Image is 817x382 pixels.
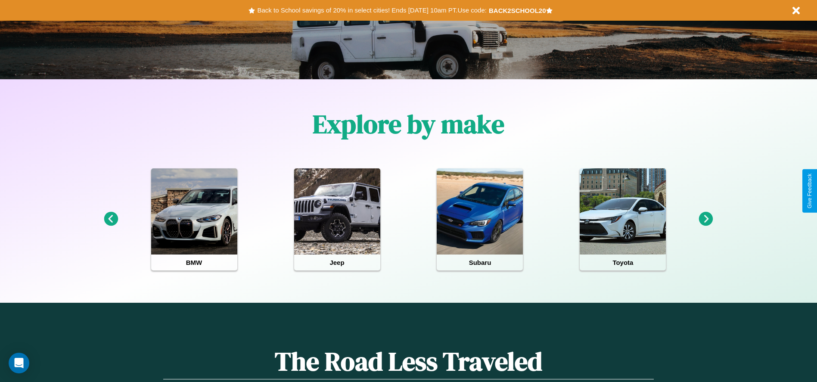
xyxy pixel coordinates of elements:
[313,106,504,142] h1: Explore by make
[489,7,546,14] b: BACK2SCHOOL20
[9,353,29,373] div: Open Intercom Messenger
[294,255,380,270] h4: Jeep
[151,255,237,270] h4: BMW
[807,174,813,208] div: Give Feedback
[255,4,488,16] button: Back to School savings of 20% in select cities! Ends [DATE] 10am PT.Use code:
[163,344,653,379] h1: The Road Less Traveled
[580,255,666,270] h4: Toyota
[437,255,523,270] h4: Subaru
